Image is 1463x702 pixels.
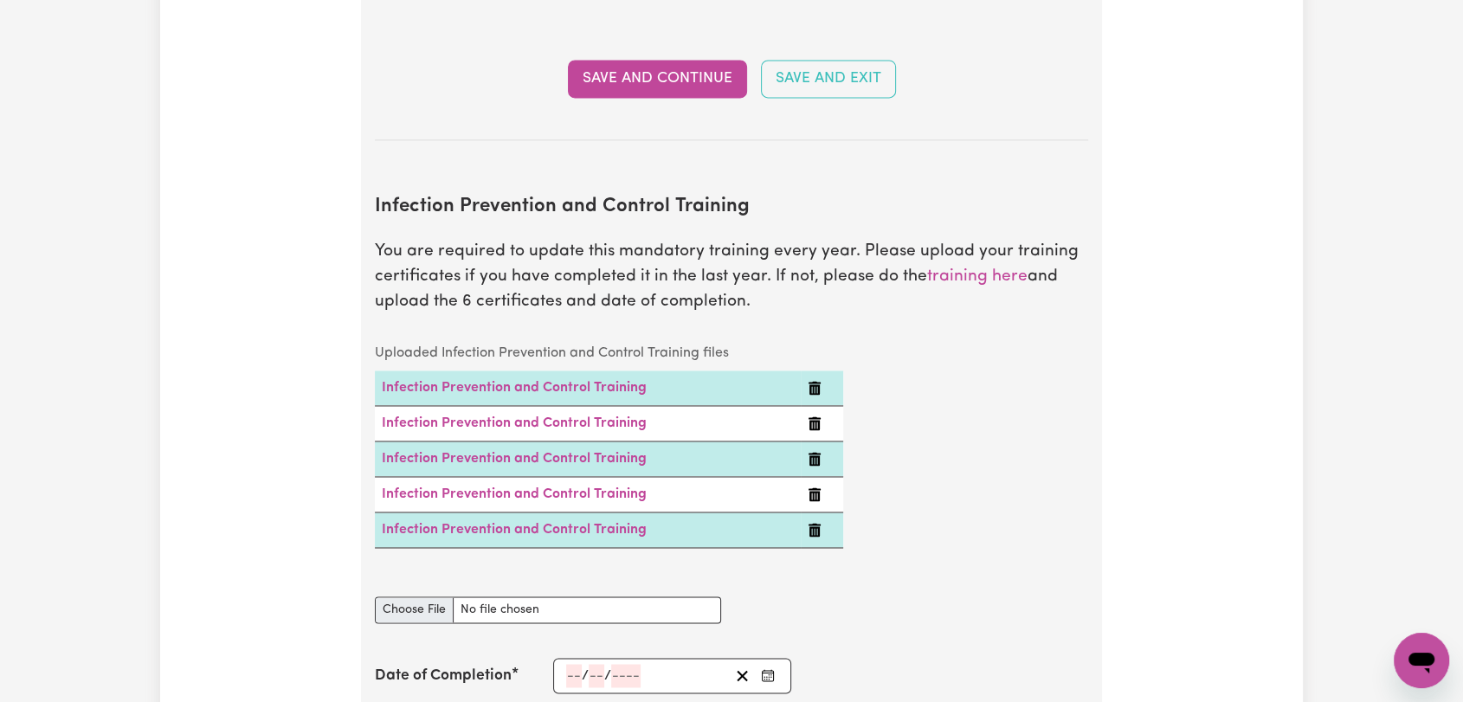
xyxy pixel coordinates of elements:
[604,667,611,683] span: /
[382,487,647,501] a: Infection Prevention and Control Training
[761,60,896,98] button: Save and Exit
[382,452,647,466] a: Infection Prevention and Control Training
[1394,633,1449,688] iframe: Button to launch messaging window
[756,664,780,687] button: Enter the Date of Completion of your Infection Prevention and Control Training
[808,377,822,398] button: Delete Infection Prevention and Control Training
[808,448,822,469] button: Delete Infection Prevention and Control Training
[375,336,843,370] caption: Uploaded Infection Prevention and Control Training files
[382,381,647,395] a: Infection Prevention and Control Training
[568,60,747,98] button: Save and Continue
[375,240,1088,314] p: You are required to update this mandatory training every year. Please upload your training certif...
[589,664,604,687] input: --
[808,484,822,505] button: Delete Infection Prevention and Control Training
[382,416,647,430] a: Infection Prevention and Control Training
[611,664,641,687] input: ----
[375,664,512,686] label: Date of Completion
[582,667,589,683] span: /
[382,523,647,537] a: Infection Prevention and Control Training
[808,519,822,540] button: Delete Infection Prevention and Control Training
[375,196,1088,219] h2: Infection Prevention and Control Training
[566,664,582,687] input: --
[729,664,756,687] button: Clear date
[808,413,822,434] button: Delete Infection Prevention and Control Training
[927,268,1028,285] a: training here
